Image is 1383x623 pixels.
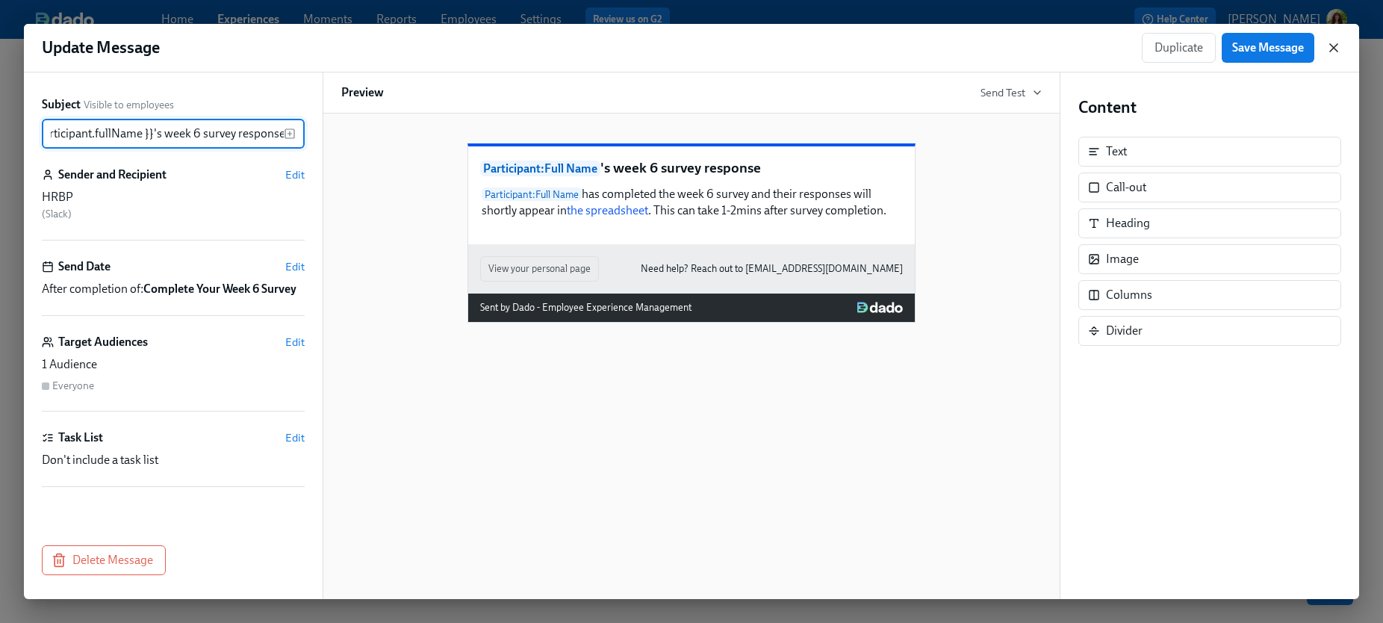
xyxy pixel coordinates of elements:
[284,128,296,140] svg: Insert text variable
[480,300,691,316] div: Sent by Dado - Employee Experience Management
[42,167,305,241] div: Sender and RecipientEditHRBP (Slack)
[1232,40,1304,55] span: Save Message
[42,281,296,297] span: After completion of:
[84,98,174,112] span: Visible to employees
[1106,251,1139,267] div: Image
[58,167,167,183] h6: Sender and Recipient
[42,37,160,59] h1: Update Message
[1222,33,1314,63] button: Save Message
[480,185,903,220] div: Participant:Full Namehas completed the week 6 survey and their responses will shortly appear inth...
[42,334,305,412] div: Target AudiencesEdit1 AudienceEveryone
[42,258,305,316] div: Send DateEditAfter completion of:Complete Your Week 6 Survey
[1106,179,1146,196] div: Call-out
[641,261,903,277] a: Need help? Reach out to [EMAIL_ADDRESS][DOMAIN_NAME]
[1078,316,1341,346] div: Divider
[285,167,305,182] button: Edit
[1078,96,1341,119] h4: Content
[857,302,903,314] img: Dado
[1078,173,1341,202] div: Call-out
[285,430,305,445] button: Edit
[1154,40,1203,55] span: Duplicate
[143,282,296,296] strong: Complete Your Week 6 Survey
[488,261,591,276] span: View your personal page
[42,452,305,468] div: Don't include a task list
[480,158,903,179] p: 's week 6 survey response
[42,356,305,373] div: 1 Audience
[1078,208,1341,238] div: Heading
[55,553,153,568] span: Delete Message
[1078,244,1341,274] div: Image
[1078,137,1341,167] div: Text
[42,430,305,487] div: Task ListEditDon't include a task list
[285,259,305,274] button: Edit
[480,161,600,176] span: Participant : Full Name
[1106,323,1143,339] div: Divider
[480,256,599,282] button: View your personal page
[42,545,166,575] button: Delete Message
[42,208,72,220] span: ( Slack )
[1142,33,1216,63] button: Duplicate
[42,96,81,113] label: Subject
[1106,143,1127,160] div: Text
[341,84,384,101] h6: Preview
[1106,287,1152,303] div: Columns
[42,189,305,205] div: HRBP
[980,85,1042,100] button: Send Test
[1078,280,1341,310] div: Columns
[58,430,103,446] h6: Task List
[285,335,305,350] button: Edit
[52,379,94,393] div: Everyone
[1106,215,1150,232] div: Heading
[58,258,111,275] h6: Send Date
[58,334,148,350] h6: Target Audiences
